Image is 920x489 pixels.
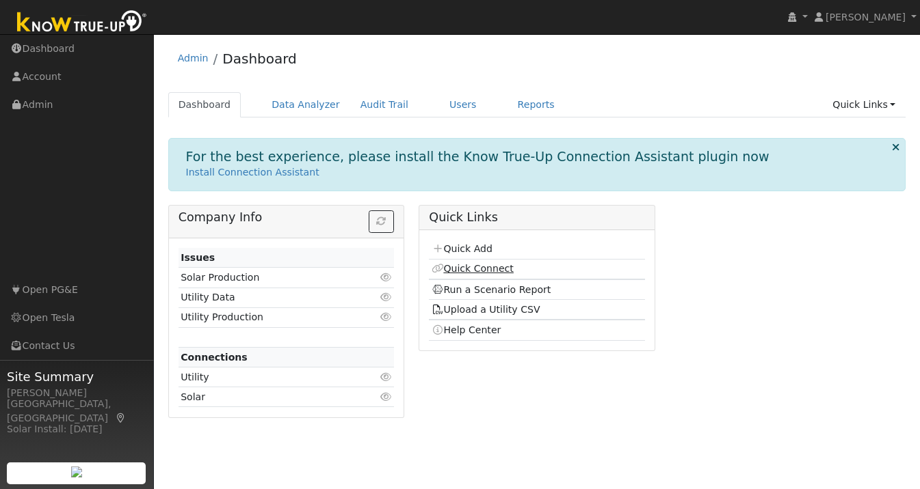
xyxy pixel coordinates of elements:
a: Upload a Utility CSV [432,304,540,315]
div: [PERSON_NAME] [7,386,146,400]
div: Solar Install: [DATE] [7,422,146,436]
h5: Company Info [179,210,394,225]
a: Run a Scenario Report [432,284,551,295]
a: Admin [178,53,209,64]
a: Map [115,413,127,423]
a: Users [439,92,487,117]
strong: Issues [181,252,215,263]
a: Install Connection Assistant [186,167,319,178]
a: Dashboard [168,92,241,117]
i: Click to view [380,312,392,322]
a: Quick Links [822,92,906,117]
a: Quick Connect [432,263,514,274]
h5: Quick Links [429,210,644,225]
a: Data Analyzer [261,92,350,117]
div: [GEOGRAPHIC_DATA], [GEOGRAPHIC_DATA] [7,397,146,425]
span: Site Summary [7,367,146,386]
td: Utility Data [179,288,359,307]
span: [PERSON_NAME] [826,12,906,23]
a: Quick Add [432,243,492,254]
img: Know True-Up [10,8,154,38]
i: Click to view [380,273,392,282]
img: retrieve [71,466,82,477]
a: Reports [508,92,565,117]
i: Click to view [380,292,392,302]
i: Click to view [380,372,392,382]
i: Click to view [380,392,392,402]
td: Utility [179,367,359,387]
a: Help Center [432,324,501,335]
td: Solar Production [179,268,359,288]
strong: Connections [181,352,248,363]
td: Utility Production [179,307,359,327]
h1: For the best experience, please install the Know True-Up Connection Assistant plugin now [186,149,770,165]
td: Solar [179,387,359,407]
a: Dashboard [222,51,297,67]
a: Audit Trail [350,92,419,117]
